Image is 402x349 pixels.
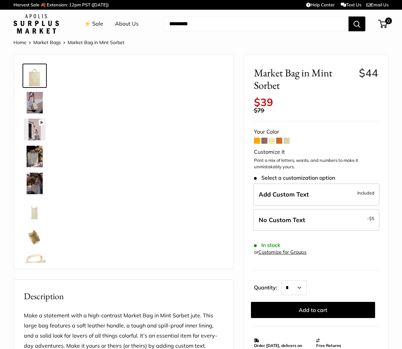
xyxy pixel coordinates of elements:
[357,189,374,197] span: Included
[254,278,281,295] label: Quantity:
[254,67,354,92] span: Market Bag in Mint Sorbet
[23,91,47,115] a: Market Bag in Mint Sorbet
[367,214,374,222] span: -
[254,175,335,181] span: Select a customization option
[385,18,392,24] span: 0
[254,107,264,114] span: $79
[23,64,47,88] a: Market Bag in Mint Sorbet
[259,190,309,198] span: Add Custom Text
[33,39,61,45] a: Market Bags
[24,65,45,86] img: Market Bag in Mint Sorbet
[24,173,45,194] img: Market Bag in Mint Sorbet
[24,253,45,275] img: Market Bag in Mint Sorbet
[24,290,223,303] h2: Description
[24,200,45,221] img: Market Bag in Mint Sorbet
[254,147,378,157] div: Customize It
[316,343,341,348] strong: Free Returns
[24,226,45,248] img: Market Bag in Mint Sorbet
[253,209,379,231] label: Leave Blank
[164,16,349,31] input: Search...
[341,2,361,7] a: Text Us
[23,144,47,169] a: Market Bag in Mint Sorbet
[349,16,365,31] button: Search
[23,117,47,142] a: Market Bag in Mint Sorbet
[254,157,378,170] p: Print a mix of letters, words, and numbers to make it unmistakably yours.
[379,20,387,28] a: 0
[359,66,378,79] span: $44
[24,92,45,113] img: Market Bag in Mint Sorbet
[13,39,27,45] a: Home
[254,96,273,109] span: $39
[251,302,375,318] button: Add to cart
[68,39,124,45] span: Market Bag in Mint Sorbet
[254,127,378,137] div: Your Color
[23,252,47,276] a: Market Bag in Mint Sorbet
[84,19,103,29] a: ⚡️ Sale
[24,146,45,167] img: Market Bag in Mint Sorbet
[23,225,47,249] a: Market Bag in Mint Sorbet
[23,171,47,196] a: Market Bag in Mint Sorbet
[366,2,389,7] a: Email Us
[13,38,124,47] nav: Breadcrumb
[13,14,59,34] img: Apolis: Surplus Market
[254,248,306,257] div: or
[369,216,374,221] span: $5
[306,2,335,7] a: Help Center
[259,216,305,224] span: No Custom Text
[115,19,139,29] a: About Us
[23,198,47,222] a: Market Bag in Mint Sorbet
[254,242,281,248] span: In stock
[24,119,45,140] img: Market Bag in Mint Sorbet
[253,183,379,206] label: Add Custom Text
[258,249,306,255] a: Customize for Groups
